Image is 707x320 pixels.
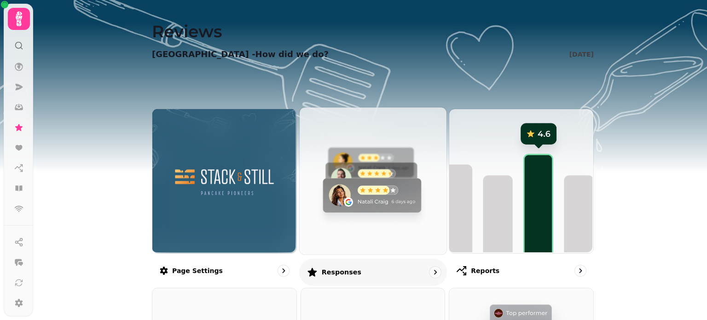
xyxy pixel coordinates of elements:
[321,268,361,277] p: Responses
[448,108,592,252] img: Reports
[152,48,329,61] p: [GEOGRAPHIC_DATA] - How did we do?
[298,106,445,253] img: Responses
[170,151,278,210] img: How did we do?
[569,50,594,59] p: [DATE]
[430,268,440,277] svg: go to
[152,109,297,284] a: Page settingsHow did we do?Page settings
[172,266,223,275] p: Page settings
[576,266,585,275] svg: go to
[279,266,288,275] svg: go to
[299,107,447,285] a: ResponsesResponses
[471,266,499,275] p: Reports
[449,109,594,284] a: ReportsReports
